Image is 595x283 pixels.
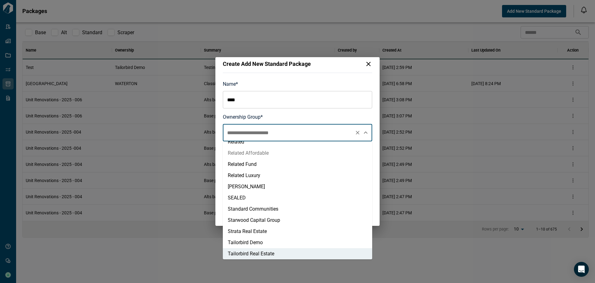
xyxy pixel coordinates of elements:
p: Name * [223,80,372,88]
li: Standard Communities [223,203,372,215]
li: Related Affordable [223,148,372,159]
div: Open Intercom Messenger [574,262,589,277]
li: Testing Only - [PERSON_NAME] [223,259,372,271]
li: SEALED [223,192,372,203]
button: Close [361,128,370,137]
li: [PERSON_NAME] [223,181,372,192]
p: Ownership Group * [223,113,372,121]
li: Related [223,136,372,148]
span: Create Add New Standard Package [223,61,311,67]
li: Related Luxury [223,170,372,181]
button: Clear [353,128,362,137]
li: Strata Real Estate [223,226,372,237]
li: Related Fund [223,159,372,170]
li: Tailorbird Demo [223,237,372,248]
li: Tailorbird Real Estate [223,248,372,259]
li: Starwood Capital Group [223,215,372,226]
